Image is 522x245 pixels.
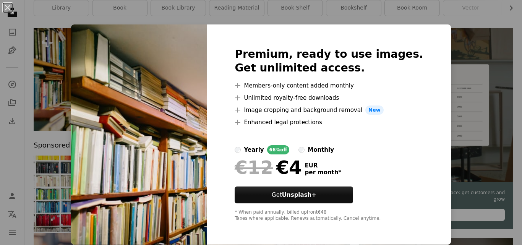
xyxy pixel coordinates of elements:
[365,105,384,115] span: New
[235,187,353,203] button: GetUnsplash+
[235,157,273,177] span: €12
[235,47,423,75] h2: Premium, ready to use images. Get unlimited access.
[267,145,290,154] div: 66% off
[235,209,423,222] div: * When paid annually, billed upfront €48 Taxes where applicable. Renews automatically. Cancel any...
[235,147,241,153] input: yearly66%off
[235,93,423,102] li: Unlimited royalty-free downloads
[235,118,423,127] li: Enhanced legal protections
[305,169,341,176] span: per month *
[235,105,423,115] li: Image cropping and background removal
[282,191,316,198] strong: Unsplash+
[71,24,207,245] img: premium_photo-1750053353243-31977e1e9909
[308,145,334,154] div: monthly
[244,145,264,154] div: yearly
[305,162,341,169] span: EUR
[235,157,302,177] div: €4
[298,147,305,153] input: monthly
[235,81,423,90] li: Members-only content added monthly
